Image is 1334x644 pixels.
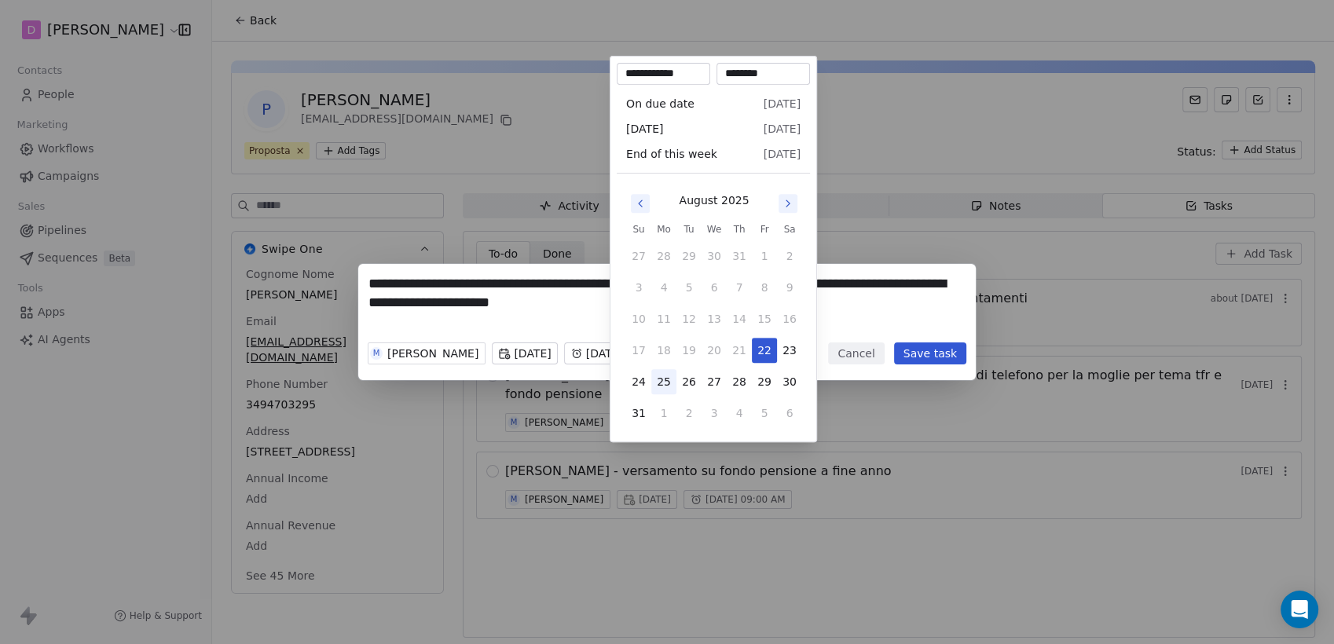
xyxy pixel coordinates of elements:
th: Sunday [626,221,651,237]
button: 1 [651,401,676,426]
button: 13 [702,306,727,331]
button: 18 [651,338,676,363]
button: 16 [777,306,802,331]
span: End of this week [626,146,717,162]
button: 6 [777,401,802,426]
button: 24 [626,369,651,394]
span: [DATE] [626,121,663,137]
span: On due date [626,96,694,112]
button: 10 [626,306,651,331]
button: 1 [752,243,777,269]
button: 25 [651,369,676,394]
button: 28 [651,243,676,269]
th: Friday [752,221,777,237]
button: 2 [676,401,702,426]
button: Go to previous month [629,192,651,214]
button: 6 [702,275,727,300]
button: 31 [727,243,752,269]
button: 27 [626,243,651,269]
button: 30 [777,369,802,394]
button: 29 [676,243,702,269]
button: 27 [702,369,727,394]
div: August 2025 [679,192,749,209]
button: 20 [702,338,727,363]
button: 22 [752,338,777,363]
th: Thursday [727,221,752,237]
button: 29 [752,369,777,394]
button: 15 [752,306,777,331]
button: 8 [752,275,777,300]
span: [DATE] [764,121,801,137]
button: 2 [777,243,802,269]
th: Wednesday [702,221,727,237]
button: 7 [727,275,752,300]
button: 19 [676,338,702,363]
button: 28 [727,369,752,394]
button: 9 [777,275,802,300]
button: 21 [727,338,752,363]
button: 5 [752,401,777,426]
button: 31 [626,401,651,426]
th: Monday [651,221,676,237]
button: 3 [702,401,727,426]
span: [DATE] [764,96,801,112]
button: 4 [727,401,752,426]
th: Tuesday [676,221,702,237]
button: Go to next month [777,192,799,214]
button: 14 [727,306,752,331]
button: 23 [777,338,802,363]
th: Saturday [777,221,802,237]
button: 17 [626,338,651,363]
button: 30 [702,243,727,269]
button: 3 [626,275,651,300]
button: 26 [676,369,702,394]
button: 11 [651,306,676,331]
span: [DATE] [764,146,801,162]
button: 12 [676,306,702,331]
button: 5 [676,275,702,300]
button: 4 [651,275,676,300]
